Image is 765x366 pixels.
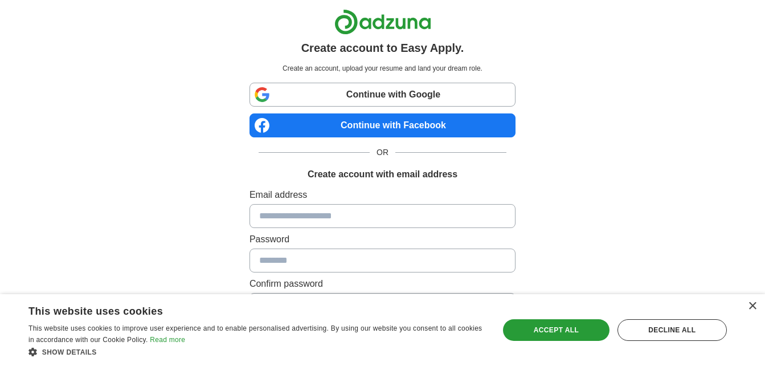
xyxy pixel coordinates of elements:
img: Adzuna logo [334,9,431,35]
a: Continue with Facebook [249,113,516,137]
label: Email address [249,188,516,202]
h1: Create account with email address [308,168,457,181]
span: This website uses cookies to improve user experience and to enable personalised advertising. By u... [28,324,482,344]
a: Continue with Google [249,83,516,107]
a: Read more, opens a new window [150,336,185,344]
span: Show details [42,348,97,356]
div: This website uses cookies [28,301,456,318]
div: Decline all [617,319,727,341]
label: Password [249,233,516,246]
div: Close [748,302,756,311]
p: Create an account, upload your resume and land your dream role. [252,63,513,74]
div: Show details [28,346,485,357]
h1: Create account to Easy Apply. [301,39,464,56]
div: Accept all [503,319,609,341]
label: Confirm password [249,277,516,291]
span: OR [370,147,395,158]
